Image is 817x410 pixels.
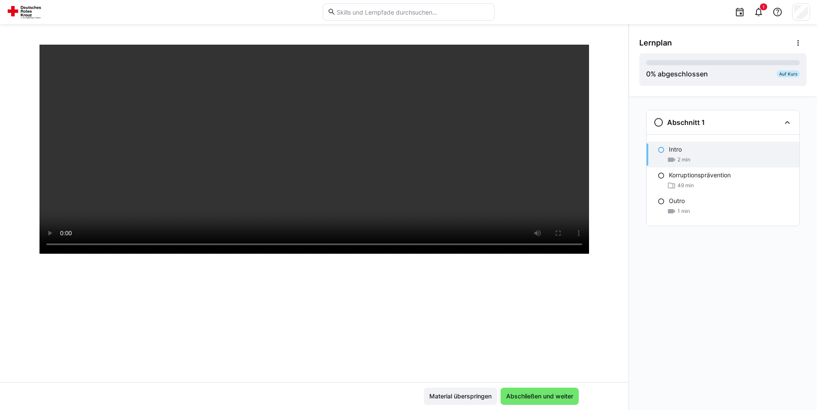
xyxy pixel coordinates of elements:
span: 2 min [677,156,690,163]
span: Material überspringen [428,392,493,401]
span: 0 [646,70,650,78]
p: Outro [669,197,685,205]
button: Abschließen und weiter [501,388,579,405]
div: % abgeschlossen [646,69,708,79]
span: Lernplan [639,38,672,48]
p: Intro [669,145,682,154]
input: Skills und Lernpfade durchsuchen… [336,8,489,16]
span: Abschließen und weiter [505,392,574,401]
button: Material überspringen [424,388,497,405]
span: 49 min [677,182,694,189]
span: 1 [762,4,765,9]
h3: Abschnitt 1 [667,118,705,127]
p: Korruptionsprävention [669,171,731,179]
div: Auf Kurs [777,70,800,77]
span: 1 min [677,208,690,215]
